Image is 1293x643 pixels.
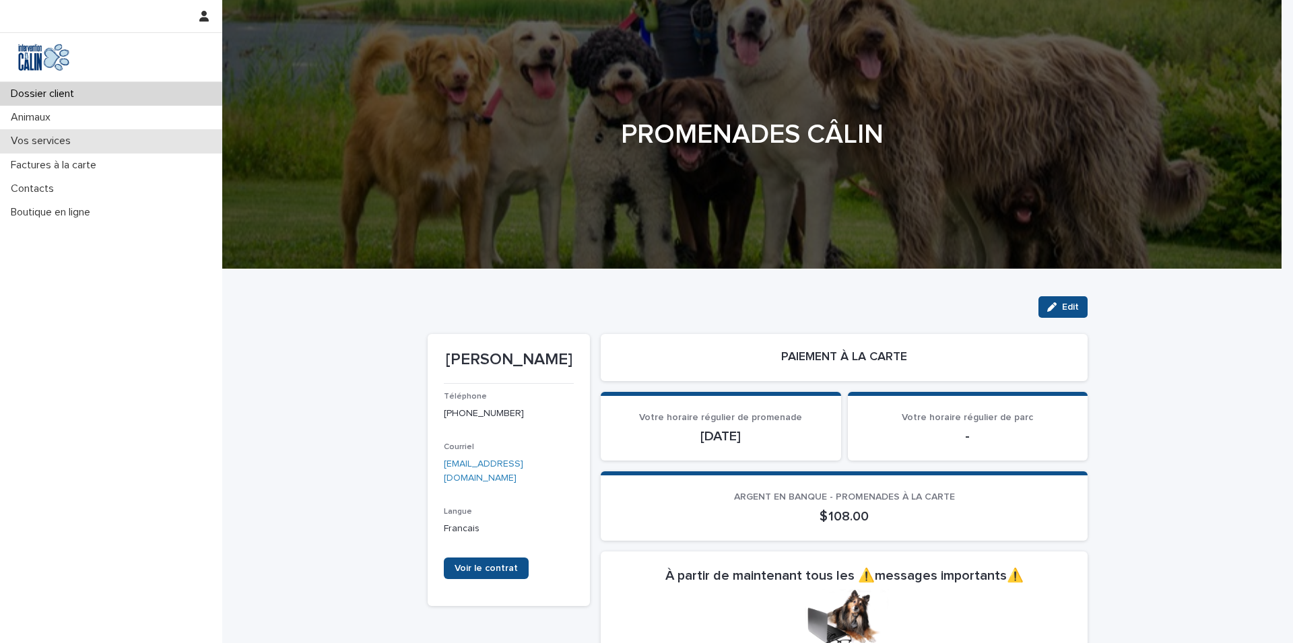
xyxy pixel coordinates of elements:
[5,88,85,100] p: Dossier client
[5,206,101,219] p: Boutique en ligne
[422,119,1082,151] h1: PROMENADES CÂLIN
[5,182,65,195] p: Contacts
[1062,302,1079,312] span: Edit
[1038,296,1088,318] button: Edit
[444,508,472,516] span: Langue
[455,564,518,573] span: Voir le contrat
[902,413,1033,422] span: Votre horaire régulier de parc
[639,413,802,422] span: Votre horaire régulier de promenade
[444,459,523,483] a: [EMAIL_ADDRESS][DOMAIN_NAME]
[734,492,955,502] span: ARGENT EN BANQUE - PROMENADES À LA CARTE
[444,522,574,536] p: Francais
[665,568,1024,584] h2: À partir de maintenant tous les ⚠️messages importants⚠️
[864,428,1072,444] p: -
[444,393,487,401] span: Téléphone
[5,111,61,124] p: Animaux
[444,409,524,418] a: [PHONE_NUMBER]
[444,443,474,451] span: Courriel
[781,350,907,365] h2: PAIEMENT À LA CARTE
[617,508,1071,524] p: $ 108.00
[11,44,77,71] img: Y0SYDZVsQvbSeSFpbQoq
[5,135,81,147] p: Vos services
[617,428,825,444] p: [DATE]
[444,557,529,579] a: Voir le contrat
[444,350,574,370] p: [PERSON_NAME]
[5,159,107,172] p: Factures à la carte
